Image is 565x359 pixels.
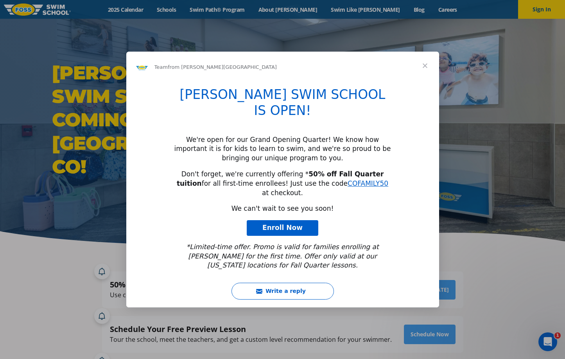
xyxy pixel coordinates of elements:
h1: [PERSON_NAME] SWIM SCHOOL IS OPEN! [174,87,391,124]
span: Enroll Now [262,224,303,232]
a: Enroll Now [247,220,318,236]
span: Team [154,64,168,70]
a: COFAMILY50 [348,179,388,187]
div: Don't forget, we're currently offering * for all first-time enrollees! Just use the code at check... [174,170,391,197]
b: 50% off Fall Quarter tuition [177,170,384,187]
button: Write a reply [231,283,334,300]
span: Close [411,52,439,80]
div: We can't wait to see you soon! [174,204,391,214]
i: *Limited-time offer. Promo is valid for families enrolling at [PERSON_NAME] for the first time. O... [186,243,378,269]
span: from [PERSON_NAME][GEOGRAPHIC_DATA] [168,64,277,70]
div: We're open for our Grand Opening Quarter! We know how important it is for kids to learn to swim, ... [174,135,391,163]
img: Profile image for Team [136,61,148,74]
